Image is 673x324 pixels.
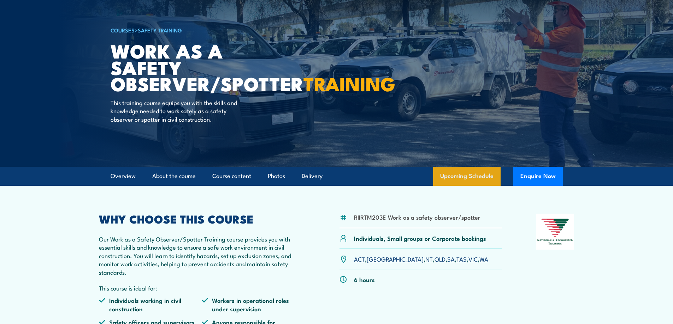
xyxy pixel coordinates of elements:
a: COURSES [111,26,135,34]
a: QLD [435,255,445,263]
a: WA [479,255,488,263]
a: Course content [212,167,251,185]
a: Upcoming Schedule [433,167,501,186]
h2: WHY CHOOSE THIS COURSE [99,214,305,224]
p: Our Work as a Safety Observer/Spotter Training course provides you with essential skills and know... [99,235,305,276]
li: RIIRTM203E Work as a safety observer/spotter [354,213,480,221]
a: [GEOGRAPHIC_DATA] [367,255,424,263]
button: Enquire Now [513,167,563,186]
a: TAS [456,255,467,263]
strong: TRAINING [303,68,395,98]
li: Individuals working in civil construction [99,296,202,313]
a: About the course [152,167,196,185]
h1: Work as a Safety Observer/Spotter [111,42,285,92]
a: NT [425,255,433,263]
h6: > [111,26,285,34]
a: Delivery [302,167,323,185]
p: , , , , , , , [354,255,488,263]
p: This course is ideal for: [99,284,305,292]
a: VIC [468,255,478,263]
a: SA [447,255,455,263]
a: Safety Training [138,26,182,34]
a: ACT [354,255,365,263]
li: Workers in operational roles under supervision [202,296,305,313]
p: 6 hours [354,275,375,283]
img: Nationally Recognised Training logo. [536,214,574,250]
p: This training course equips you with the skills and knowledge needed to work safely as a safety o... [111,98,240,123]
a: Overview [111,167,136,185]
a: Photos [268,167,285,185]
p: Individuals, Small groups or Corporate bookings [354,234,486,242]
